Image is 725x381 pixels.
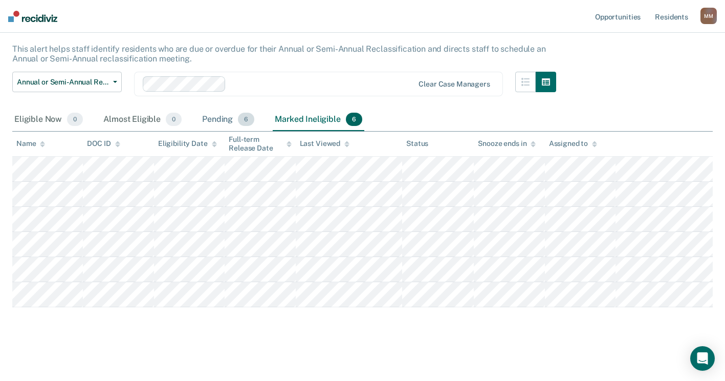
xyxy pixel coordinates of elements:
[158,139,217,148] div: Eligibility Date
[419,80,490,89] div: Clear case managers
[67,113,83,126] span: 0
[16,139,45,148] div: Name
[549,139,597,148] div: Assigned to
[406,139,428,148] div: Status
[273,109,364,131] div: Marked Ineligible6
[8,11,57,22] img: Recidiviz
[478,139,536,148] div: Snooze ends in
[229,135,291,153] div: Full-term Release Date
[300,139,349,148] div: Last Viewed
[700,8,717,24] button: MM
[17,78,109,87] span: Annual or Semi-Annual Reclassification
[700,8,717,24] div: M M
[238,113,254,126] span: 6
[87,139,120,148] div: DOC ID
[166,113,182,126] span: 0
[12,72,122,92] button: Annual or Semi-Annual Reclassification
[200,109,256,131] div: Pending6
[12,109,85,131] div: Eligible Now0
[101,109,184,131] div: Almost Eligible0
[690,346,715,371] div: Open Intercom Messenger
[346,113,362,126] span: 6
[12,44,546,63] p: This alert helps staff identify residents who are due or overdue for their Annual or Semi-Annual ...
